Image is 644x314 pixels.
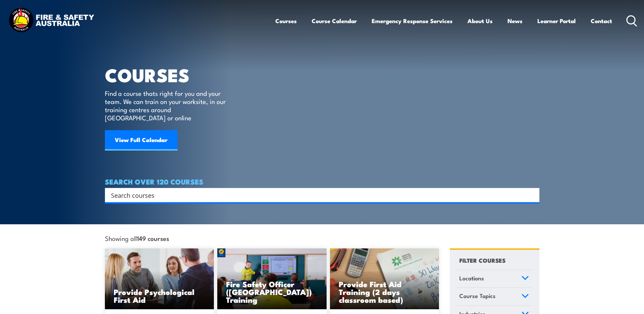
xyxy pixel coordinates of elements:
[528,190,537,200] button: Search magnifier button
[591,12,612,30] a: Contact
[459,256,505,265] h4: FILTER COURSES
[105,67,236,83] h1: COURSES
[330,248,439,310] img: Mental Health First Aid Training (Standard) – Classroom
[467,12,493,30] a: About Us
[112,190,526,200] form: Search form
[111,190,525,200] input: Search input
[105,248,214,310] img: Mental Health First Aid Training Course from Fire & Safety Australia
[226,280,318,303] h3: Fire Safety Officer ([GEOGRAPHIC_DATA]) Training
[312,12,357,30] a: Course Calendar
[217,248,327,310] img: Fire Safety Advisor
[330,248,439,310] a: Provide First Aid Training (2 days classroom based)
[459,274,484,283] span: Locations
[114,288,205,303] h3: Provide Psychological First Aid
[456,270,532,288] a: Locations
[137,233,169,243] strong: 149 courses
[105,89,229,122] p: Find a course thats right for you and your team. We can train on your worksite, in our training c...
[372,12,453,30] a: Emergency Response Services
[459,291,496,300] span: Course Topics
[105,234,169,242] span: Showing all
[105,248,214,310] a: Provide Psychological First Aid
[456,288,532,306] a: Course Topics
[105,130,178,151] a: View Full Calendar
[275,12,297,30] a: Courses
[105,178,539,185] h4: SEARCH OVER 120 COURSES
[537,12,576,30] a: Learner Portal
[508,12,522,30] a: News
[217,248,327,310] a: Fire Safety Officer ([GEOGRAPHIC_DATA]) Training
[339,280,430,303] h3: Provide First Aid Training (2 days classroom based)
